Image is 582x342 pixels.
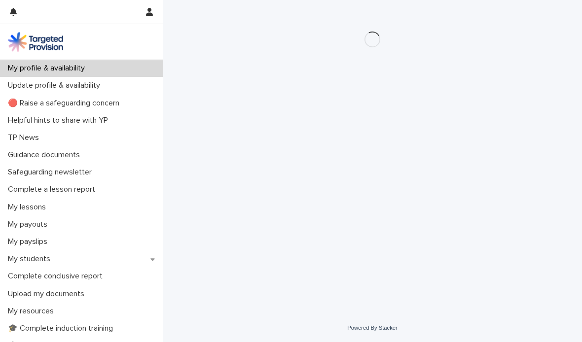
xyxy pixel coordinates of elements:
[347,325,397,331] a: Powered By Stacker
[4,237,55,246] p: My payslips
[4,81,108,90] p: Update profile & availability
[4,116,116,125] p: Helpful hints to share with YP
[8,32,63,52] img: M5nRWzHhSzIhMunXDL62
[4,64,93,73] p: My profile & availability
[4,99,127,108] p: 🔴 Raise a safeguarding concern
[4,203,54,212] p: My lessons
[4,289,92,299] p: Upload my documents
[4,133,47,142] p: TP News
[4,272,110,281] p: Complete conclusive report
[4,307,62,316] p: My resources
[4,254,58,264] p: My students
[4,168,100,177] p: Safeguarding newsletter
[4,220,55,229] p: My payouts
[4,185,103,194] p: Complete a lesson report
[4,150,88,160] p: Guidance documents
[4,324,121,333] p: 🎓 Complete induction training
